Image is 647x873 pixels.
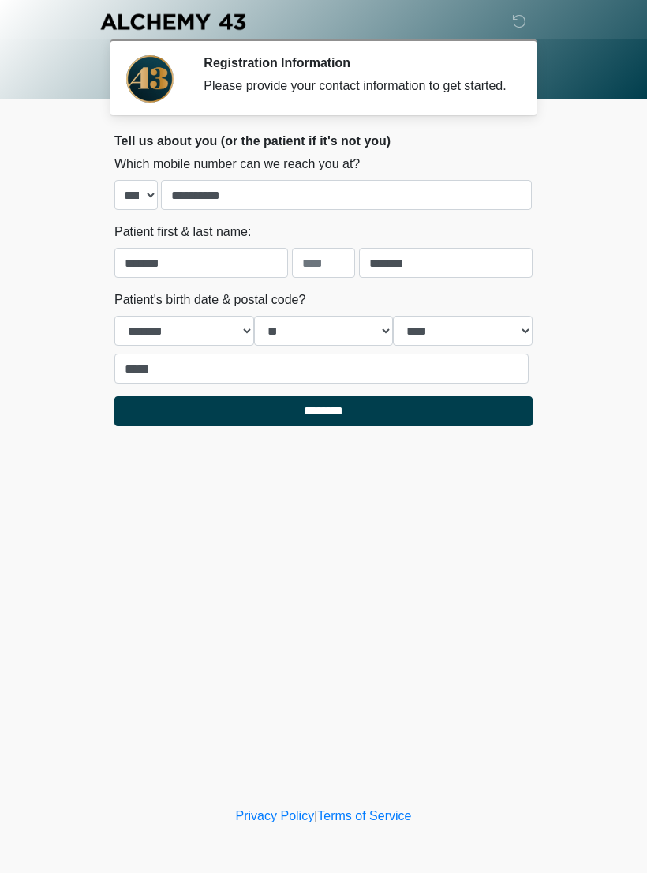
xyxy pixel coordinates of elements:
[114,290,305,309] label: Patient's birth date & postal code?
[99,12,247,32] img: Alchemy 43 Logo
[114,133,533,148] h2: Tell us about you (or the patient if it's not you)
[204,55,509,70] h2: Registration Information
[204,77,509,96] div: Please provide your contact information to get started.
[236,809,315,822] a: Privacy Policy
[114,155,360,174] label: Which mobile number can we reach you at?
[126,55,174,103] img: Agent Avatar
[314,809,317,822] a: |
[317,809,411,822] a: Terms of Service
[114,223,251,242] label: Patient first & last name:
